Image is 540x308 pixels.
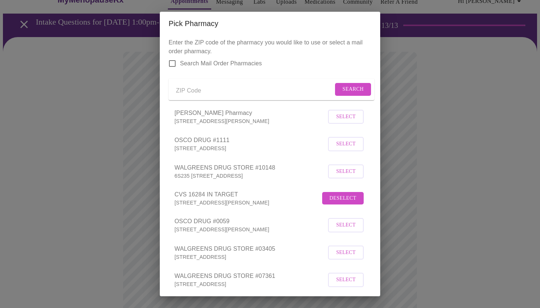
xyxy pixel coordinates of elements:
[336,248,356,257] span: Select
[169,18,371,29] h2: Pick Pharmacy
[174,136,326,145] span: OSCO DRUG #1111
[342,85,364,94] span: Search
[322,192,364,205] button: Deselect
[174,244,326,253] span: WALGREENS DRUG STORE #03405
[328,218,364,232] button: Select
[328,246,364,260] button: Select
[336,139,356,149] span: Select
[336,221,356,230] span: Select
[174,172,326,180] p: 6S235 [STREET_ADDRESS]
[328,137,364,151] button: Select
[174,190,320,199] span: CVS 16284 IN TARGET
[174,109,326,117] span: [PERSON_NAME] Pharmacy
[174,145,326,152] p: [STREET_ADDRESS]
[174,117,326,125] p: [STREET_ADDRESS][PERSON_NAME]
[180,59,262,68] span: Search Mail Order Pharmacies
[174,199,320,206] p: [STREET_ADDRESS][PERSON_NAME]
[336,112,356,122] span: Select
[330,194,356,203] span: Deselect
[174,226,326,233] p: [STREET_ADDRESS][PERSON_NAME]
[174,163,326,172] span: WALGREENS DRUG STORE #10148
[174,217,326,226] span: OSCO DRUG #0059
[174,272,326,280] span: WALGREENS DRUG STORE #07361
[336,167,356,176] span: Select
[335,83,371,96] button: Search
[174,253,326,261] p: [STREET_ADDRESS]
[174,280,326,288] p: [STREET_ADDRESS]
[336,275,356,285] span: Select
[328,110,364,124] button: Select
[328,273,364,287] button: Select
[328,164,364,179] button: Select
[176,85,333,97] input: Send a message to your care team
